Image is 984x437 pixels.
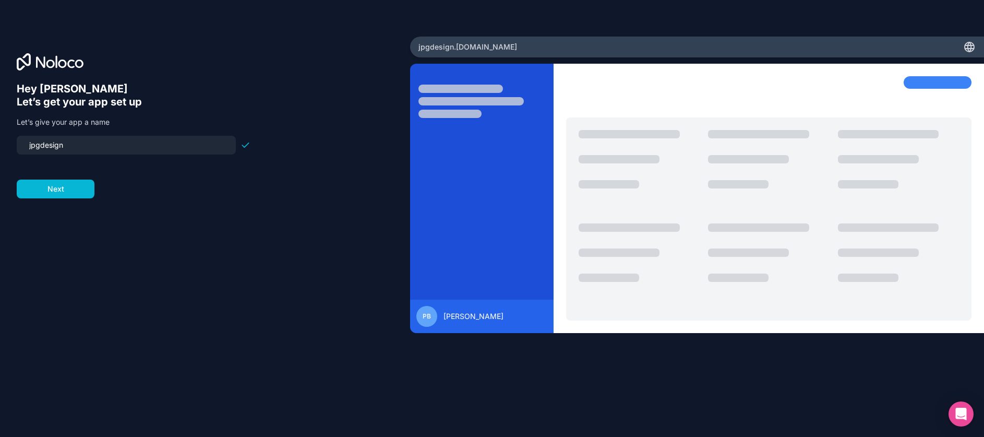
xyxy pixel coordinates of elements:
span: PB [423,312,431,321]
h6: Let’s get your app set up [17,96,250,109]
button: Next [17,180,94,198]
span: jpgdesign .[DOMAIN_NAME] [418,42,517,52]
h6: Hey [PERSON_NAME] [17,82,250,96]
input: my-team [23,138,230,152]
p: Let’s give your app a name [17,117,250,127]
span: [PERSON_NAME] [443,311,503,322]
div: Open Intercom Messenger [949,401,974,427]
